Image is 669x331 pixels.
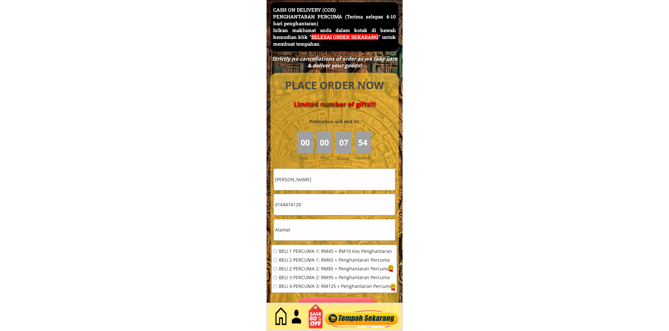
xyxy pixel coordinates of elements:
[279,267,392,271] span: BELI 2 PERCUMA 2: RM85 + Penghantaran Percuma
[357,155,373,161] h3: Second
[278,78,391,93] h4: PLACE ORDER NOW
[270,55,399,69] div: Strictly no cancellations of order as we take care & deliver your goods!
[311,34,378,40] span: SELESAI ORDER SEKARANG
[279,258,392,263] span: BELI 2 PERCUMA 1: RM65 + Penghantaran Percuma
[273,6,396,47] h3: CASH ON DELIVERY (COD) PENGHANTARAN PERCUMA (Terima selepas 4-10 hari penghantaran) Isikan maklum...
[279,249,392,254] span: BELI 1 PERCUMA 1: RM45 + RM10 Kos Penghantaran
[298,118,371,125] h3: Promotion will end in:
[320,155,334,161] h3: Hour
[274,219,395,241] input: Alamat
[299,155,316,161] h3: Day
[297,297,378,319] p: Pesan sekarang
[278,100,391,108] h4: Limited number of gifts!!!
[274,169,395,190] input: Nama
[279,284,392,289] span: BELI 4 PERCUMA 3: RM125 + Penghantaran Percuma
[279,276,392,280] span: BELI 3 PERCUMA 2: RM95 + Penghantaran Percuma
[274,194,395,215] input: Telefon
[337,155,351,161] h3: Minute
